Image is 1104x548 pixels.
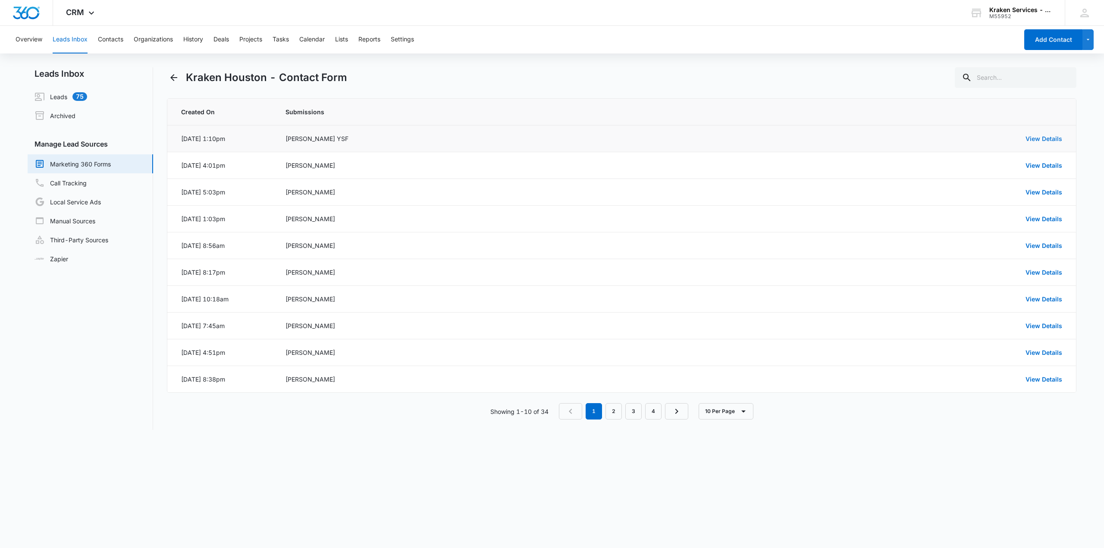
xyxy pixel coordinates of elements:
a: Page 4 [645,403,662,420]
div: [DATE] 5:03pm [181,188,225,197]
div: [DATE] 8:38pm [181,375,225,384]
input: Search... [955,67,1076,88]
div: [DATE] 1:03pm [181,214,225,223]
a: Zapier [34,254,68,263]
div: [PERSON_NAME] [285,214,728,223]
em: 1 [586,403,602,420]
div: [DATE] 4:01pm [181,161,225,170]
a: Local Service Ads [34,197,101,207]
a: View Details [1026,269,1062,276]
button: Lists [335,26,348,53]
button: Leads Inbox [53,26,88,53]
a: Third-Party Sources [34,235,108,245]
button: Back [167,71,181,85]
a: View Details [1026,135,1062,142]
a: View Details [1026,215,1062,222]
div: [DATE] 1:10pm [181,134,225,143]
a: View Details [1026,295,1062,303]
button: 10 Per Page [699,403,753,420]
button: Reports [358,26,380,53]
button: Tasks [273,26,289,53]
a: View Details [1026,376,1062,383]
button: Deals [213,26,229,53]
a: View Details [1026,242,1062,249]
div: account name [989,6,1052,13]
span: Submissions [285,107,728,116]
button: Settings [391,26,414,53]
a: Manual Sources [34,216,95,226]
a: Next Page [665,403,688,420]
a: Marketing 360 Forms [34,159,111,169]
div: [DATE] 7:45am [181,321,225,330]
div: [PERSON_NAME] [285,268,728,277]
button: Projects [239,26,262,53]
div: [DATE] 8:56am [181,241,225,250]
div: [PERSON_NAME] [285,161,728,170]
span: CRM [66,8,84,17]
div: [DATE] 4:51pm [181,348,225,357]
nav: Pagination [559,403,688,420]
a: View Details [1026,188,1062,196]
button: Overview [16,26,42,53]
div: [PERSON_NAME] YSF [285,134,728,143]
a: Call Tracking [34,178,87,188]
div: [PERSON_NAME] [285,241,728,250]
button: Organizations [134,26,173,53]
button: Add Contact [1024,29,1082,50]
div: account id [989,13,1052,19]
div: [DATE] 8:17pm [181,268,225,277]
a: Archived [34,110,75,121]
h3: Manage Lead Sources [28,139,153,149]
div: [PERSON_NAME] [285,321,728,330]
button: Contacts [98,26,123,53]
a: View Details [1026,349,1062,356]
button: Calendar [299,26,325,53]
div: [PERSON_NAME] [285,188,728,197]
p: Showing 1-10 of 34 [490,407,549,416]
a: View Details [1026,162,1062,169]
h2: Leads Inbox [28,67,153,80]
div: [PERSON_NAME] [285,375,728,384]
span: Created On [181,107,265,116]
a: Leads75 [34,91,87,102]
a: Page 3 [625,403,642,420]
div: [PERSON_NAME] [285,294,728,304]
h1: Kraken Houston - Contact Form [186,70,347,85]
div: [PERSON_NAME] [285,348,728,357]
a: Page 2 [605,403,622,420]
div: [DATE] 10:18am [181,294,229,304]
a: View Details [1026,322,1062,329]
button: History [183,26,203,53]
